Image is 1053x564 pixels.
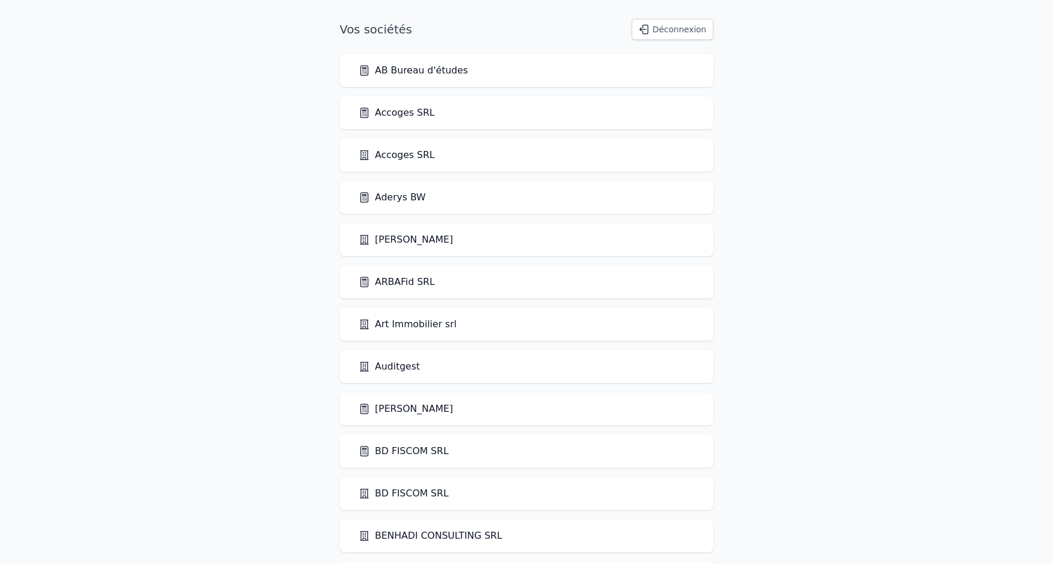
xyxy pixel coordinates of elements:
a: Art Immobilier srl [358,317,457,331]
a: BENHADI CONSULTING SRL [358,529,502,543]
a: Accoges SRL [358,148,435,162]
a: Accoges SRL [358,106,435,120]
button: Déconnexion [632,19,713,40]
a: [PERSON_NAME] [358,233,453,247]
a: Aderys BW [358,190,425,204]
a: [PERSON_NAME] [358,402,453,416]
h1: Vos sociétés [340,21,412,38]
a: ARBAFid SRL [358,275,435,289]
a: BD FISCOM SRL [358,486,448,501]
a: Auditgest [358,360,420,374]
a: BD FISCOM SRL [358,444,448,458]
a: AB Bureau d'études [358,63,468,78]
